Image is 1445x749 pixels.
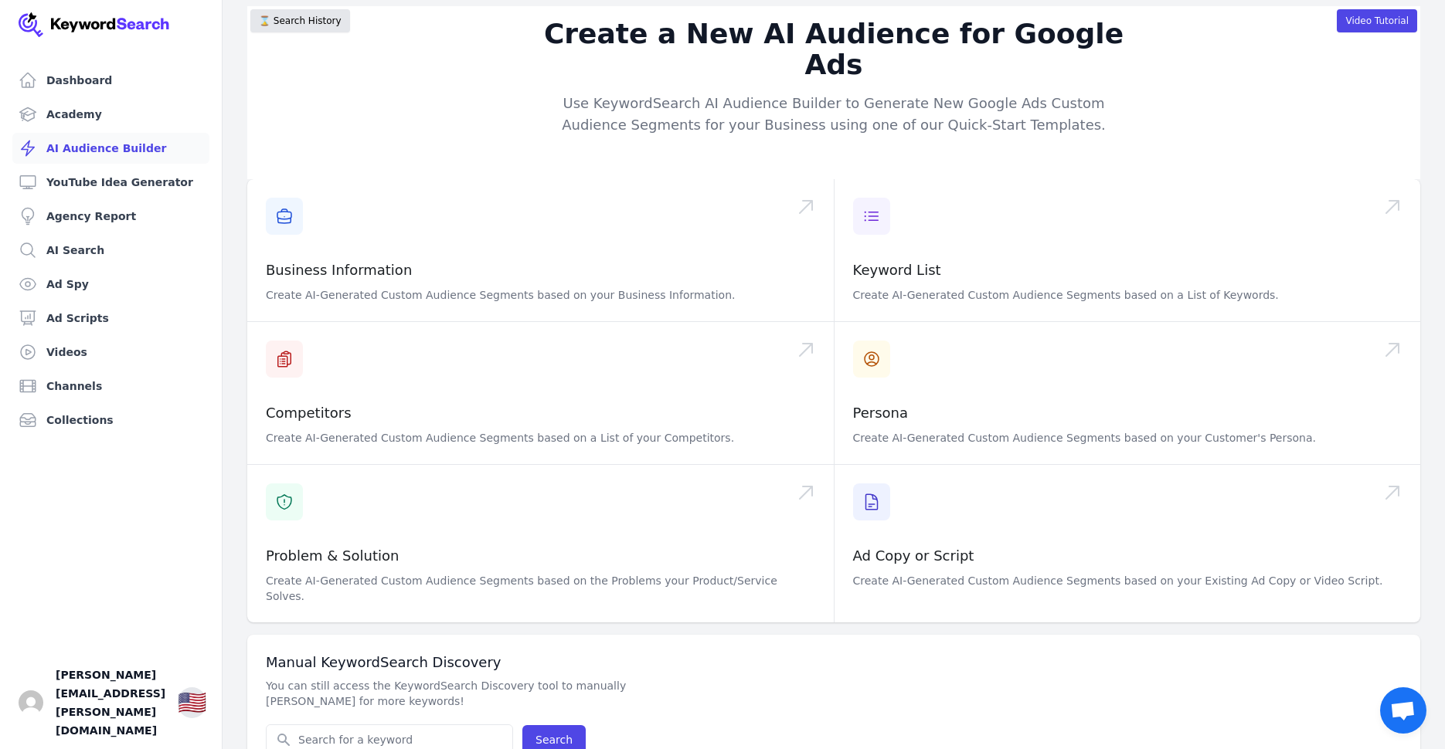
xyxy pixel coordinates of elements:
[12,65,209,96] a: Dashboard
[853,405,909,421] a: Persona
[12,269,209,300] a: Ad Spy
[56,666,165,740] span: [PERSON_NAME][EMAIL_ADDRESS][PERSON_NAME][DOMAIN_NAME]
[12,337,209,368] a: Videos
[12,405,209,436] a: Collections
[266,262,412,278] a: Business Information
[178,689,206,717] div: 🇺🇸
[537,93,1130,136] p: Use KeywordSearch AI Audience Builder to Generate New Google Ads Custom Audience Segments for you...
[12,99,209,130] a: Academy
[266,547,399,564] a: Problem & Solution
[19,690,43,715] button: Open user button
[266,405,352,421] a: Competitors
[266,653,1402,672] h3: Manual KeywordSearch Discovery
[12,303,209,334] a: Ad Scripts
[853,262,941,278] a: Keyword List
[1380,687,1426,734] div: Open chat
[12,201,209,232] a: Agency Report
[853,547,974,564] a: Ad Copy or Script
[12,371,209,402] a: Channels
[12,167,209,198] a: YouTube Idea Generator
[12,235,209,266] a: AI Search
[19,12,170,37] img: Your Company
[266,678,711,709] p: You can still access the KeywordSearch Discovery tool to manually [PERSON_NAME] for more keywords!
[250,9,350,32] button: ⌛️ Search History
[1337,9,1417,32] button: Video Tutorial
[12,133,209,164] a: AI Audience Builder
[537,19,1130,80] h2: Create a New AI Audience for Google Ads
[178,687,206,718] button: 🇺🇸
